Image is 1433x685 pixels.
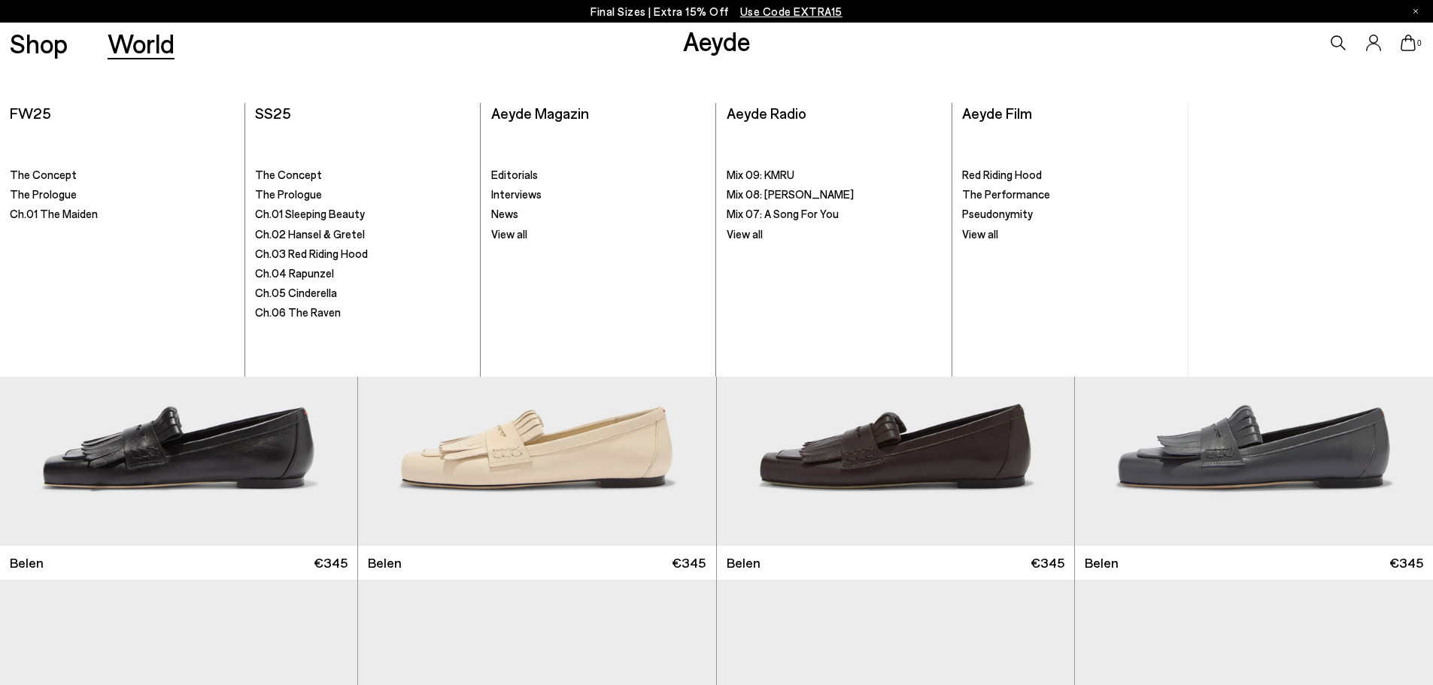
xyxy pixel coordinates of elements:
a: Belen €345 [358,546,715,580]
span: €345 [1389,553,1423,572]
a: Mix 07: A Song For You [727,207,942,222]
p: Final Sizes | Extra 15% Off [591,2,842,21]
a: Ch.02 Hansel & Gretel [255,227,470,242]
h3: Magazin [1371,341,1412,353]
a: The Prologue [10,187,235,202]
span: Belen [10,553,44,572]
a: Editorials [491,168,706,183]
a: Aeyde [683,25,751,56]
span: Editorials [491,168,538,181]
a: Ch.06 The Raven [255,305,470,320]
span: €345 [314,553,348,572]
a: Aeyde Radio [727,104,806,122]
a: The Prologue [255,187,470,202]
span: Ch.01 Sleeping Beauty [255,207,365,220]
a: Aeyde Magazin [1189,103,1423,367]
a: Mix 09: KMRU [727,168,942,183]
a: The Concept [255,168,470,183]
h3: Aeyde [1199,341,1229,353]
a: Ch.03 Red Riding Hood [255,247,470,262]
a: The Concept [10,168,235,183]
span: Navigate to /collections/ss25-final-sizes [740,5,842,18]
span: Ch.03 Red Riding Hood [255,247,368,260]
span: View all [962,227,998,241]
span: Ch.06 The Raven [255,305,341,319]
span: Mix 07: A Song For You [727,207,839,220]
a: Interviews [491,187,706,202]
span: €345 [1031,553,1064,572]
span: Belen [727,553,761,572]
span: €345 [672,553,706,572]
span: Mix 09: KMRU [727,168,794,181]
span: 0 [1416,39,1423,47]
a: SS25 [255,104,291,122]
span: View all [491,227,527,241]
a: 0 [1401,35,1416,51]
a: Pseudonymity [962,207,1178,222]
a: Belen €345 [717,546,1074,580]
a: Ch.05 Cinderella [255,286,470,301]
a: Ch.01 The Maiden [10,207,235,222]
a: View all [727,227,942,242]
span: Mix 08: [PERSON_NAME] [727,187,854,201]
span: Ch.01 The Maiden [10,207,98,220]
span: The Performance [962,187,1050,201]
span: News [491,207,518,220]
a: Shop [10,30,68,56]
a: Ch.04 Rapunzel [255,266,470,281]
a: Ch.01 Sleeping Beauty [255,207,470,222]
span: Ch.02 Hansel & Gretel [255,227,365,241]
span: The Prologue [10,187,77,201]
span: Belen [368,553,402,572]
a: Mix 08: [PERSON_NAME] [727,187,942,202]
span: View all [727,227,763,241]
a: View all [491,227,706,242]
a: News [491,207,706,222]
a: FW25 [10,104,51,122]
a: Aeyde Film [962,104,1032,122]
span: Ch.04 Rapunzel [255,266,334,280]
span: Ch.05 Cinderella [255,286,337,299]
a: View all [962,227,1178,242]
a: The Performance [962,187,1178,202]
a: Aeyde Magazin [491,104,589,122]
span: Belen [1085,553,1119,572]
a: Belen €345 [1075,546,1433,580]
span: The Concept [255,168,322,181]
span: Red Riding Hood [962,168,1042,181]
img: X-exploration-v2_1_900x.png [1189,103,1423,367]
a: World [108,30,175,56]
a: Red Riding Hood [962,168,1178,183]
span: The Concept [10,168,77,181]
span: The Prologue [255,187,322,201]
span: Interviews [491,187,542,201]
span: Pseudonymity [962,207,1033,220]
